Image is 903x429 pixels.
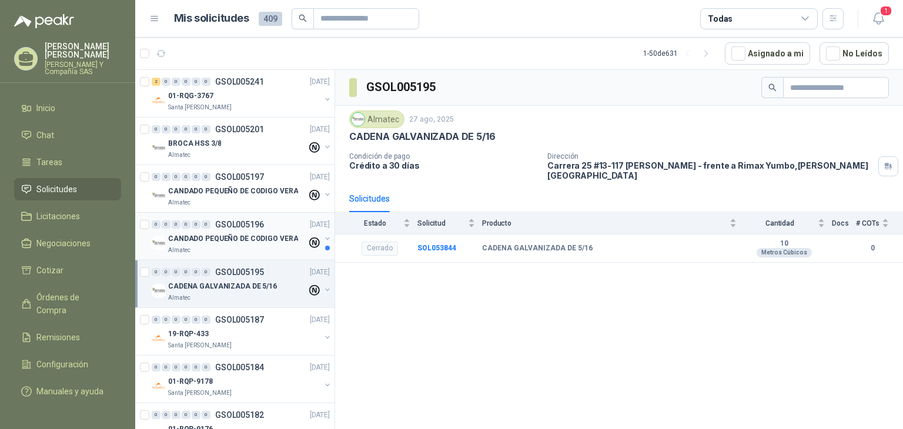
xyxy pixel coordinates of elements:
img: Company Logo [352,113,364,126]
a: 0 0 0 0 0 0 GSOL005197[DATE] Company LogoCANDADO PEQUEÑO DE CODIGO VERAAlmatec [152,170,332,207]
p: 01-RQG-3767 [168,91,213,102]
span: Negociaciones [36,237,91,250]
div: 0 [182,125,190,133]
span: Tareas [36,156,62,169]
p: Almatec [168,198,190,207]
p: BROCA HSS 3/8 [168,138,221,149]
div: 0 [162,125,170,133]
div: Almatec [349,110,404,128]
p: Almatec [168,150,190,160]
p: GSOL005182 [215,411,264,419]
p: [DATE] [310,76,330,88]
a: Inicio [14,97,121,119]
a: Chat [14,124,121,146]
div: 0 [172,173,180,181]
div: 0 [202,78,210,86]
p: 27 ago, 2025 [409,114,454,125]
div: 0 [192,173,200,181]
p: GSOL005195 [215,268,264,276]
div: 0 [182,363,190,371]
span: search [768,83,777,92]
p: [PERSON_NAME] Y Compañía SAS [45,61,121,75]
span: Producto [482,219,727,227]
span: Solicitud [417,219,466,227]
p: CANDADO PEQUEÑO DE CODIGO VERA [168,233,298,244]
p: [DATE] [310,410,330,421]
div: 0 [192,411,200,419]
a: 0 0 0 0 0 0 GSOL005201[DATE] Company LogoBROCA HSS 3/8Almatec [152,122,332,160]
span: Chat [36,129,54,142]
div: 0 [172,78,180,86]
b: 0 [856,243,889,254]
div: 0 [202,125,210,133]
b: 10 [744,239,825,249]
b: CADENA GALVANIZADA DE 5/16 [482,244,593,253]
p: GSOL005201 [215,125,264,133]
div: 0 [182,316,190,324]
a: Órdenes de Compra [14,286,121,321]
div: 1 - 50 de 631 [643,44,715,63]
div: 0 [152,125,160,133]
div: Metros Cúbicos [757,248,812,257]
div: 0 [182,173,190,181]
p: GSOL005196 [215,220,264,229]
div: 0 [152,316,160,324]
div: 0 [182,411,190,419]
div: Cerrado [362,242,398,256]
span: Estado [349,219,401,227]
p: Santa [PERSON_NAME] [168,388,232,398]
th: Solicitud [417,212,482,234]
span: 409 [259,12,282,26]
img: Company Logo [152,331,166,346]
p: CADENA GALVANIZADA DE 5/16 [168,281,277,292]
a: 2 0 0 0 0 0 GSOL005241[DATE] Company Logo01-RQG-3767Santa [PERSON_NAME] [152,75,332,112]
div: 0 [202,316,210,324]
button: 1 [868,8,889,29]
a: Manuales y ayuda [14,380,121,403]
p: [DATE] [310,219,330,230]
th: Estado [335,212,417,234]
p: [DATE] [310,362,330,373]
th: Producto [482,212,744,234]
div: 0 [172,316,180,324]
div: 0 [202,411,210,419]
p: GSOL005187 [215,316,264,324]
div: 0 [192,220,200,229]
th: Docs [832,212,856,234]
span: Órdenes de Compra [36,291,110,317]
p: [DATE] [310,314,330,326]
p: [DATE] [310,172,330,183]
p: Almatec [168,246,190,255]
p: Dirección [547,152,874,160]
a: Licitaciones [14,205,121,227]
p: GSOL005197 [215,173,264,181]
img: Company Logo [152,189,166,203]
div: 0 [182,220,190,229]
span: Cantidad [744,219,815,227]
a: Solicitudes [14,178,121,200]
p: Santa [PERSON_NAME] [168,103,232,112]
a: Negociaciones [14,232,121,254]
img: Company Logo [152,379,166,393]
a: SOL053844 [417,244,456,252]
div: 0 [162,316,170,324]
p: [PERSON_NAME] [PERSON_NAME] [45,42,121,59]
div: 0 [162,411,170,419]
div: 0 [192,125,200,133]
th: Cantidad [744,212,832,234]
a: 0 0 0 0 0 0 GSOL005184[DATE] Company Logo01-RQP-9178Santa [PERSON_NAME] [152,360,332,398]
a: 0 0 0 0 0 0 GSOL005196[DATE] Company LogoCANDADO PEQUEÑO DE CODIGO VERAAlmatec [152,217,332,255]
span: Inicio [36,102,55,115]
div: 0 [182,78,190,86]
div: 0 [202,173,210,181]
span: # COTs [856,219,879,227]
h3: GSOL005195 [366,78,437,96]
div: 0 [162,268,170,276]
img: Company Logo [152,236,166,250]
p: 19-RQP-433 [168,329,209,340]
div: 0 [202,220,210,229]
div: 0 [152,411,160,419]
div: 0 [152,268,160,276]
a: 0 0 0 0 0 0 GSOL005187[DATE] Company Logo19-RQP-433Santa [PERSON_NAME] [152,313,332,350]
